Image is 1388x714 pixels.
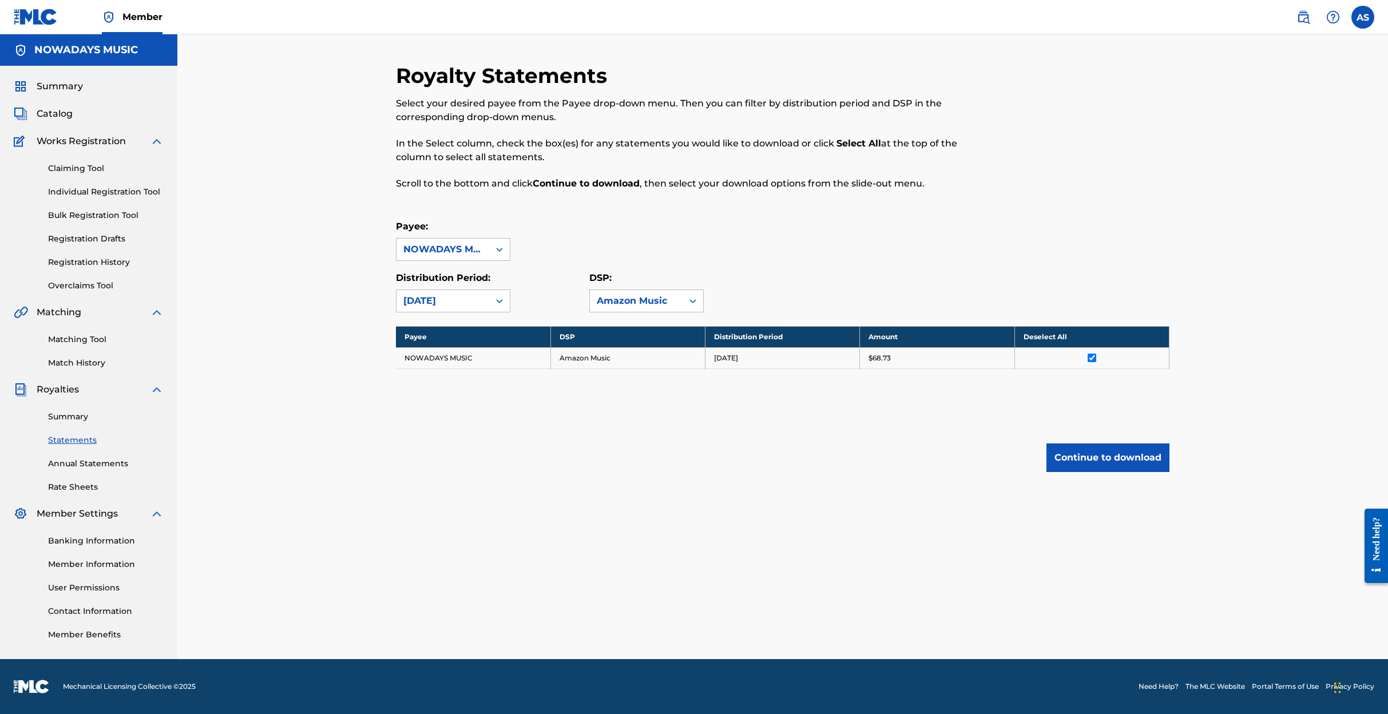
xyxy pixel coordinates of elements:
[1331,659,1388,714] iframe: Chat Widget
[403,243,482,256] div: NOWADAYS MUSIC
[48,582,164,594] a: User Permissions
[1322,6,1345,29] div: Help
[48,280,164,292] a: Overclaims Tool
[1014,326,1169,347] th: Deselect All
[597,294,676,308] div: Amazon Music
[37,107,73,121] span: Catalog
[48,605,164,617] a: Contact Information
[396,177,992,191] p: Scroll to the bottom and click , then select your download options from the slide-out menu.
[150,383,164,396] img: expand
[48,434,164,446] a: Statements
[589,272,612,283] label: DSP:
[14,134,29,148] img: Works Registration
[396,97,992,124] p: Select your desired payee from the Payee drop-down menu. Then you can filter by distribution peri...
[48,481,164,493] a: Rate Sheets
[396,63,613,89] h2: Royalty Statements
[869,353,891,363] p: $68.73
[396,221,428,232] label: Payee:
[1326,681,1374,692] a: Privacy Policy
[14,680,49,693] img: logo
[48,629,164,641] a: Member Benefits
[396,347,550,368] td: NOWADAYS MUSIC
[396,272,490,283] label: Distribution Period:
[1185,681,1245,692] a: The MLC Website
[14,383,27,396] img: Royalties
[836,138,881,149] strong: Select All
[14,80,83,93] a: SummarySummary
[48,233,164,245] a: Registration Drafts
[1139,681,1179,692] a: Need Help?
[1296,10,1310,24] img: search
[48,558,164,570] a: Member Information
[48,256,164,268] a: Registration History
[533,178,640,189] strong: Continue to download
[48,458,164,470] a: Annual Statements
[705,326,860,347] th: Distribution Period
[1351,6,1374,29] div: User Menu
[150,507,164,521] img: expand
[37,507,118,521] span: Member Settings
[63,681,196,692] span: Mechanical Licensing Collective © 2025
[37,383,79,396] span: Royalties
[1292,6,1315,29] a: Public Search
[1334,671,1341,705] div: Drag
[14,80,27,93] img: Summary
[14,306,28,319] img: Matching
[1326,10,1340,24] img: help
[1252,681,1319,692] a: Portal Terms of Use
[550,326,705,347] th: DSP
[403,294,482,308] div: [DATE]
[37,80,83,93] span: Summary
[14,107,27,121] img: Catalog
[102,10,116,24] img: Top Rightsholder
[48,357,164,369] a: Match History
[14,9,58,25] img: MLC Logo
[150,134,164,148] img: expand
[705,347,860,368] td: [DATE]
[860,326,1014,347] th: Amount
[48,535,164,547] a: Banking Information
[48,162,164,174] a: Claiming Tool
[34,43,138,57] h5: NOWADAYS MUSIC
[37,306,81,319] span: Matching
[48,411,164,423] a: Summary
[14,43,27,57] img: Accounts
[122,10,162,23] span: Member
[14,107,73,121] a: CatalogCatalog
[396,326,550,347] th: Payee
[14,507,27,521] img: Member Settings
[550,347,705,368] td: Amazon Music
[48,334,164,346] a: Matching Tool
[48,209,164,221] a: Bulk Registration Tool
[1356,505,1388,588] iframe: Resource Center
[37,134,126,148] span: Works Registration
[150,306,164,319] img: expand
[396,137,992,164] p: In the Select column, check the box(es) for any statements you would like to download or click at...
[48,186,164,198] a: Individual Registration Tool
[1046,443,1169,472] button: Continue to download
